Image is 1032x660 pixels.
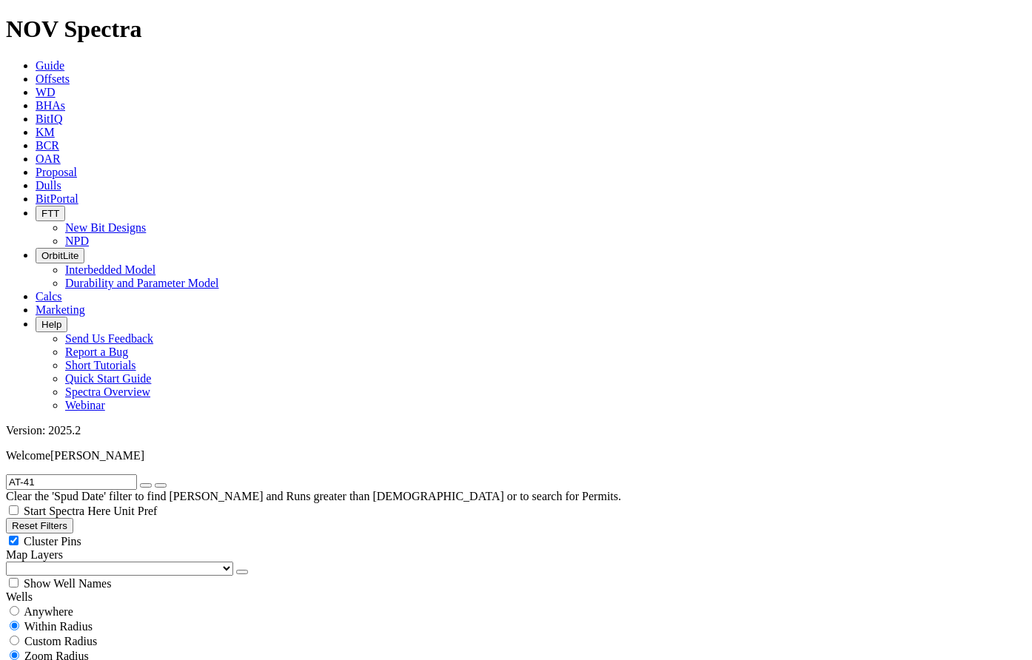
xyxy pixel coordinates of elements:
a: NPD [65,235,89,247]
a: Calcs [36,290,62,303]
a: New Bit Designs [65,221,146,234]
span: FTT [41,208,59,219]
span: Within Radius [24,620,93,633]
a: KM [36,126,55,138]
a: BitPortal [36,192,78,205]
a: Offsets [36,73,70,85]
a: Durability and Parameter Model [65,277,219,289]
span: Custom Radius [24,635,97,647]
a: WD [36,86,56,98]
span: Help [41,319,61,330]
button: FTT [36,206,65,221]
a: Dulls [36,179,61,192]
span: OrbitLite [41,250,78,261]
a: Guide [36,59,64,72]
button: Reset Filters [6,518,73,533]
div: Wells [6,590,1026,604]
button: OrbitLite [36,248,84,263]
a: Interbedded Model [65,263,155,276]
a: Webinar [65,399,105,411]
h1: NOV Spectra [6,16,1026,43]
span: [PERSON_NAME] [50,449,144,462]
a: Proposal [36,166,77,178]
span: Anywhere [24,605,73,618]
input: Start Spectra Here [9,505,19,515]
span: Cluster Pins [24,535,81,548]
span: Clear the 'Spud Date' filter to find [PERSON_NAME] and Runs greater than [DEMOGRAPHIC_DATA] or to... [6,490,621,502]
a: Report a Bug [65,346,128,358]
input: Search [6,474,137,490]
p: Welcome [6,449,1026,462]
div: Version: 2025.2 [6,424,1026,437]
a: Spectra Overview [65,385,150,398]
a: Send Us Feedback [65,332,153,345]
span: Start Spectra Here [24,505,110,517]
a: BHAs [36,99,65,112]
span: Show Well Names [24,577,111,590]
span: Unit Pref [113,505,157,517]
a: Short Tutorials [65,359,136,371]
a: OAR [36,152,61,165]
a: Quick Start Guide [65,372,151,385]
button: Help [36,317,67,332]
a: BCR [36,139,59,152]
a: Marketing [36,303,85,316]
a: BitIQ [36,112,62,125]
span: Map Layers [6,548,63,561]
